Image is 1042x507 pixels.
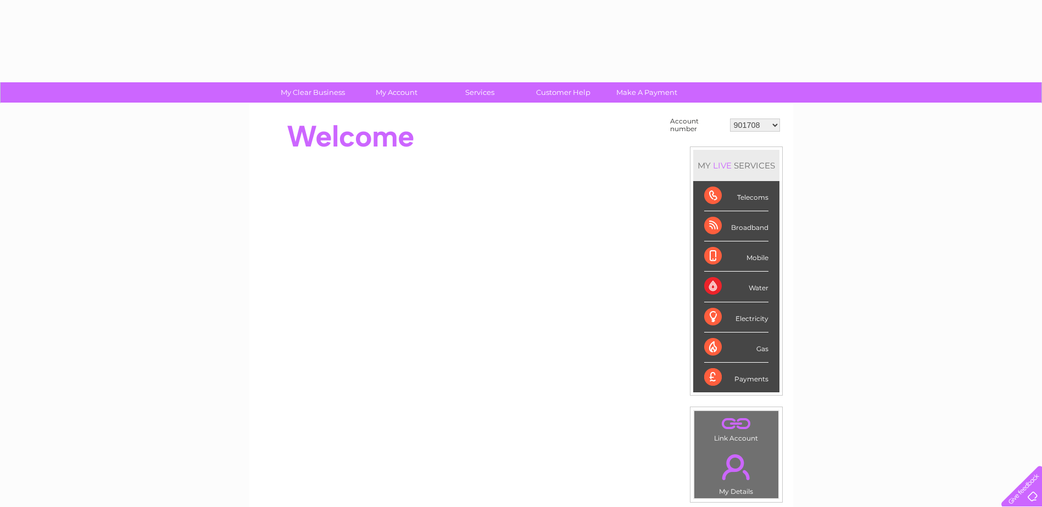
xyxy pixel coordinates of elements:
div: Water [704,272,768,302]
a: My Clear Business [268,82,358,103]
div: Telecoms [704,181,768,211]
div: Payments [704,363,768,392]
a: Make A Payment [601,82,692,103]
a: . [697,448,776,486]
a: Services [434,82,525,103]
a: My Account [351,82,442,103]
td: Account number [667,115,727,136]
div: Mobile [704,241,768,272]
div: Electricity [704,302,768,333]
a: . [697,414,776,433]
td: My Details [694,445,779,499]
div: MY SERVICES [693,150,779,181]
a: Customer Help [518,82,609,103]
td: Link Account [694,410,779,445]
div: LIVE [711,160,734,171]
div: Gas [704,333,768,363]
div: Broadband [704,211,768,241]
